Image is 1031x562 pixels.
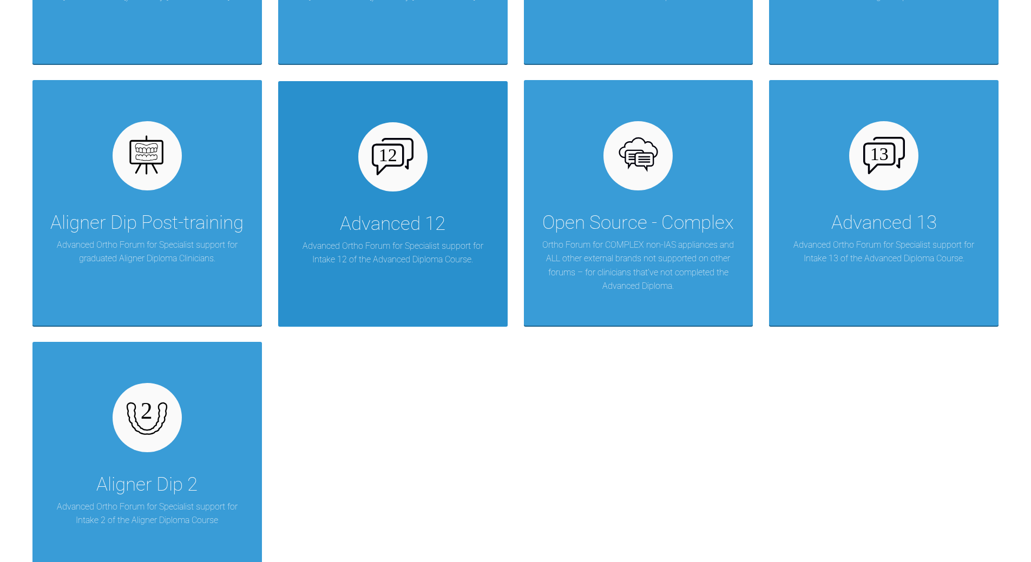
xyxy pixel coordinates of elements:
[49,500,246,527] p: Advanced Ortho Forum for Specialist support for Intake 2 of the Aligner Diploma Course
[372,138,413,175] img: advanced-12.503f70cd.svg
[524,80,753,326] a: Open Source - ComplexOrtho Forum for COMPLEX non-IAS appliances and ALL other external brands not...
[785,238,982,266] p: Advanced Ortho Forum for Specialist support for Intake 13 of the Advanced Diploma Course.
[126,135,168,176] img: aligner-diploma.90870aee.svg
[863,137,905,174] img: advanced-13.47c9b60d.svg
[769,80,999,326] a: Advanced 13Advanced Ortho Forum for Specialist support for Intake 13 of the Advanced Diploma Course.
[32,80,262,326] a: Aligner Dip Post-trainingAdvanced Ortho Forum for Specialist support for graduated Aligner Diplom...
[278,80,508,326] a: Advanced 12Advanced Ortho Forum for Specialist support for Intake 12 of the Advanced Diploma Course.
[96,470,198,500] div: Aligner Dip 2
[542,208,734,238] div: Open Source - Complex
[50,208,244,238] div: Aligner Dip Post-training
[831,208,937,238] div: Advanced 13
[294,239,491,267] p: Advanced Ortho Forum for Specialist support for Intake 12 of the Advanced Diploma Course.
[126,396,168,438] img: aligner-diploma-2.b6fe054d.svg
[618,135,659,176] img: opensource.6e495855.svg
[540,238,737,293] p: Ortho Forum for COMPLEX non-IAS appliances and ALL other external brands not supported on other f...
[49,238,246,266] p: Advanced Ortho Forum for Specialist support for graduated Aligner Diploma Clinicians.
[340,209,445,239] div: Advanced 12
